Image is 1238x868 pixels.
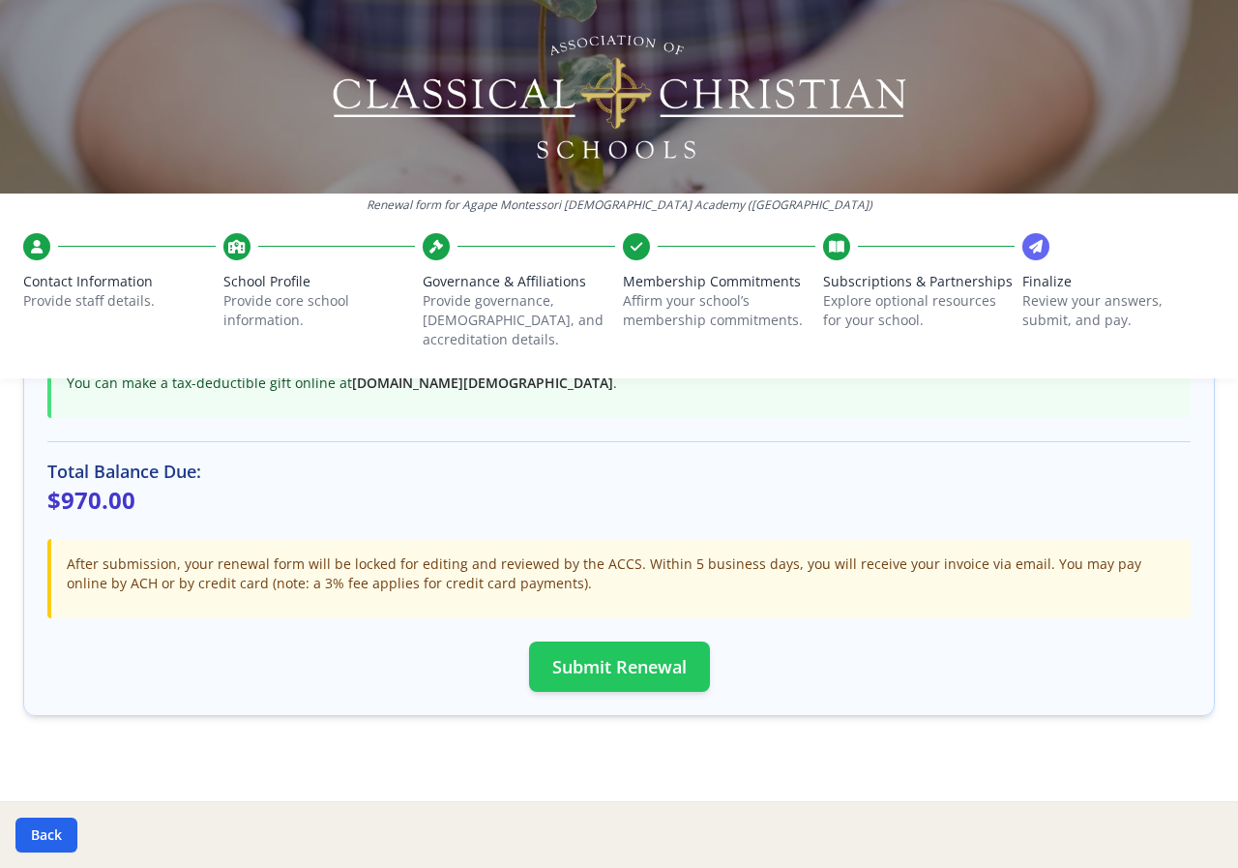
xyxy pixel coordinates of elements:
[423,272,615,291] span: Governance & Affiliations
[23,291,216,311] p: Provide staff details.
[15,818,77,853] button: Back
[47,458,1191,485] h3: Total Balance Due:
[823,291,1016,330] p: Explore optional resources for your school.
[1022,272,1215,291] span: Finalize
[529,642,710,692] button: Submit Renewal
[330,29,909,165] img: Logo
[823,272,1016,291] span: Subscriptions & Partnerships
[23,272,216,291] span: Contact Information
[623,272,815,291] span: Membership Commitments
[223,291,416,330] p: Provide core school information.
[47,485,1191,516] p: $970.00
[223,272,416,291] span: School Profile
[423,291,615,349] p: Provide governance, [DEMOGRAPHIC_DATA], and accreditation details.
[1022,291,1215,330] p: Review your answers, submit, and pay.
[67,554,1175,593] p: After submission, your renewal form will be locked for editing and reviewed by the ACCS. Within 5...
[623,291,815,330] p: Affirm your school’s membership commitments.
